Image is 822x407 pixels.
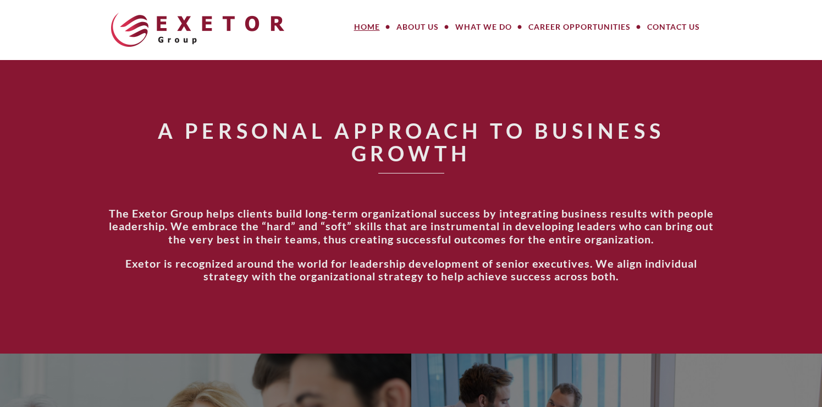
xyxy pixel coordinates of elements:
[447,16,520,38] a: What We Do
[346,16,388,38] a: Home
[388,16,447,38] a: About Us
[520,16,639,38] a: Career Opportunities
[106,120,716,165] h1: A Personal Approach to Business Growth
[111,13,284,47] img: The Exetor Group
[109,207,714,246] strong: The Exetor Group helps clients build long-term organizational success by integrating business res...
[639,16,708,38] a: Contact Us
[125,257,697,283] strong: Exetor is recognized around the world for leadership development of senior executives. We align i...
